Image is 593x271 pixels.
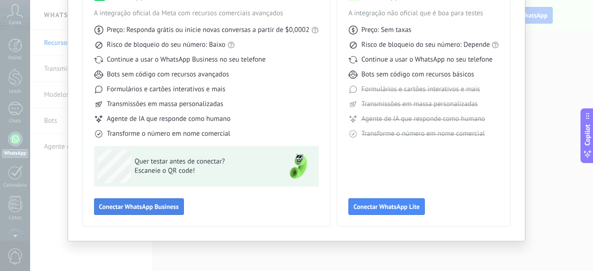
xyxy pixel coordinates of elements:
span: Formulários e cartões interativos e mais [107,85,226,94]
span: Transforme o número em nome comercial [361,129,485,139]
span: Conectar WhatsApp Lite [353,203,420,210]
span: Risco de bloqueio do seu número: Depende [361,40,490,50]
span: Agente de IA que responde como humano [361,114,485,124]
span: Copilot [583,124,592,145]
span: Continue a usar o WhatsApp Business no seu telefone [107,55,266,64]
button: Conectar WhatsApp Lite [348,198,425,215]
span: Continue a usar o WhatsApp no seu telefone [361,55,492,64]
span: Escaneie o QR code! [135,166,270,176]
span: Transmissões em massa personalizadas [107,100,223,109]
span: Bots sem código com recursos avançados [107,70,229,79]
span: Transforme o número em nome comercial [107,129,230,139]
span: A integração não oficial que é boa para testes [348,9,499,18]
span: Preço: Sem taxas [361,25,411,35]
span: Agente de IA que responde como humano [107,114,231,124]
span: Preço: Responda grátis ou inicie novas conversas a partir de $0,0002 [107,25,309,35]
span: Conectar WhatsApp Business [99,203,179,210]
button: Conectar WhatsApp Business [94,198,184,215]
span: Formulários e cartões interativos e mais [361,85,480,94]
img: green-phone.png [282,150,315,183]
span: Quer testar antes de conectar? [135,157,270,166]
span: Risco de bloqueio do seu número: Baixo [107,40,226,50]
span: A integração oficial da Meta com recursos comerciais avançados [94,9,319,18]
span: Bots sem código com recursos básicos [361,70,474,79]
span: Transmissões em massa personalizadas [361,100,478,109]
